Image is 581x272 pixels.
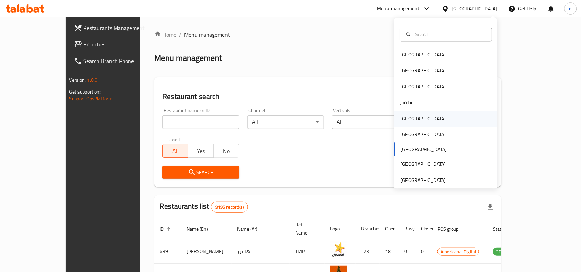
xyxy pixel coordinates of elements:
h2: Menu management [154,53,222,64]
div: [GEOGRAPHIC_DATA] [452,5,497,12]
td: هارديز [232,239,290,264]
span: n [569,5,572,12]
th: Busy [399,218,415,239]
td: 0 [415,239,432,264]
span: Branches [84,40,157,48]
div: [GEOGRAPHIC_DATA] [401,83,446,90]
span: Ref. Name [295,220,316,237]
span: ID [160,225,173,233]
div: [GEOGRAPHIC_DATA] [401,115,446,122]
h2: Restaurants list [160,201,248,213]
label: Upsell [167,137,180,142]
td: TMP [290,239,325,264]
div: Export file [482,199,499,215]
input: Search for restaurant name or ID.. [162,115,239,129]
span: Get support on: [69,87,101,96]
a: Support.OpsPlatform [69,94,113,103]
span: Restaurants Management [84,24,157,32]
span: Menu management [184,31,230,39]
td: 639 [154,239,181,264]
a: Search Branch Phone [68,53,163,69]
div: [GEOGRAPHIC_DATA] [401,131,446,139]
span: 1.0.0 [87,76,98,85]
button: Search [162,166,239,179]
span: All [166,146,186,156]
span: Version: [69,76,86,85]
input: Search [413,31,488,38]
button: All [162,144,188,158]
span: No [216,146,236,156]
div: Menu-management [377,4,420,13]
span: Name (En) [187,225,217,233]
img: Hardee's [330,241,347,259]
div: [GEOGRAPHIC_DATA] [401,51,446,59]
div: All [332,115,409,129]
div: Total records count [211,202,248,213]
td: 23 [356,239,380,264]
button: Yes [188,144,214,158]
div: [GEOGRAPHIC_DATA] [401,161,446,168]
a: Branches [68,36,163,53]
th: Closed [415,218,432,239]
span: Status [493,225,515,233]
button: No [213,144,239,158]
th: Logo [325,218,356,239]
td: 0 [399,239,415,264]
span: Americana-Digital [438,248,479,256]
span: 9195 record(s) [211,204,248,210]
td: 18 [380,239,399,264]
span: Yes [191,146,211,156]
span: Search [168,168,233,177]
span: Search Branch Phone [84,57,157,65]
li: / [179,31,181,39]
a: Restaurants Management [68,20,163,36]
div: Jordan [401,99,414,107]
span: POS group [437,225,467,233]
nav: breadcrumb [154,31,501,39]
div: [GEOGRAPHIC_DATA] [401,67,446,75]
td: [PERSON_NAME] [181,239,232,264]
h2: Restaurant search [162,91,493,102]
th: Branches [356,218,380,239]
div: All [247,115,324,129]
a: Home [154,31,176,39]
span: OPEN [493,248,510,256]
div: [GEOGRAPHIC_DATA] [401,176,446,184]
th: Open [380,218,399,239]
span: Name (Ar) [237,225,266,233]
